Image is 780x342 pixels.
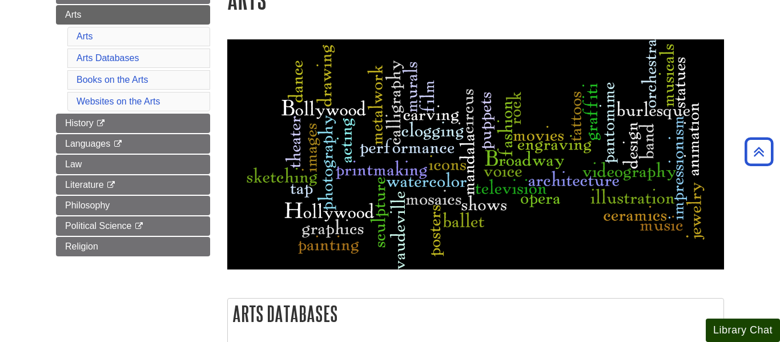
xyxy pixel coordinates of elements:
a: Law [56,155,210,174]
a: Arts [56,5,210,25]
i: This link opens in a new window [96,120,106,127]
a: Websites on the Arts [77,96,160,106]
a: History [56,114,210,133]
button: Library Chat [706,319,780,342]
i: This link opens in a new window [113,140,123,148]
a: Languages [56,134,210,154]
a: Philosophy [56,196,210,215]
i: This link opens in a new window [134,223,144,230]
span: History [65,118,94,128]
h2: Arts Databases [228,299,723,329]
img: Word Cluster of Arts Terms [227,39,724,270]
a: Religion [56,237,210,256]
span: Languages [65,139,110,148]
span: Law [65,159,82,169]
span: Religion [65,242,98,251]
span: Political Science [65,221,132,231]
a: Arts [77,31,93,41]
a: Books on the Arts [77,75,148,85]
a: Literature [56,175,210,195]
span: Philosophy [65,200,110,210]
span: Literature [65,180,104,190]
a: Back to Top [741,144,777,159]
a: Political Science [56,216,210,236]
span: Arts [65,10,81,19]
i: This link opens in a new window [106,182,116,189]
a: Arts Databases [77,53,139,63]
